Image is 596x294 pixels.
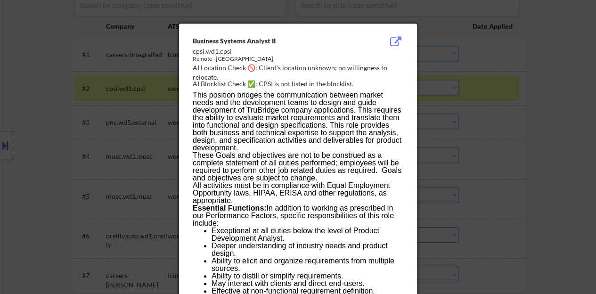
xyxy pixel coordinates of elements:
[212,280,403,287] li: May interact with clients and direct end-users.
[193,36,356,46] div: Business Systems Analyst II
[212,242,403,257] li: Deeper understanding of industry needs and product design.
[193,55,356,63] div: Remote - [GEOGRAPHIC_DATA]
[193,182,403,204] p: All activities must be in compliance with Equal Employment Opportunity laws, HIPAA, ERISA and oth...
[193,63,407,82] div: AI Location Check 🚫: Client's location unknown; no willingness to relocate.
[193,152,403,182] p: These Goals and objectives are not to be construed as a complete statement of all duties performe...
[193,204,403,227] p: In addition to working as prescribed in our Performance Factors, specific responsibilities of thi...
[212,257,403,272] li: Ability to elicit and organize requirements from multiple sources.
[193,79,407,89] div: AI Blocklist Check ✅: CPSI is not listed in the blocklist.
[193,204,266,212] b: Essential Functions:
[212,272,403,280] li: Ability to distill or simplify requirements.
[193,91,403,152] p: This position bridges the communication between market needs and the development teams to design ...
[212,227,403,242] li: Exceptional at all duties below the level of Product Development Analyst.
[193,47,356,56] div: cpsi.wd1.cpsi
